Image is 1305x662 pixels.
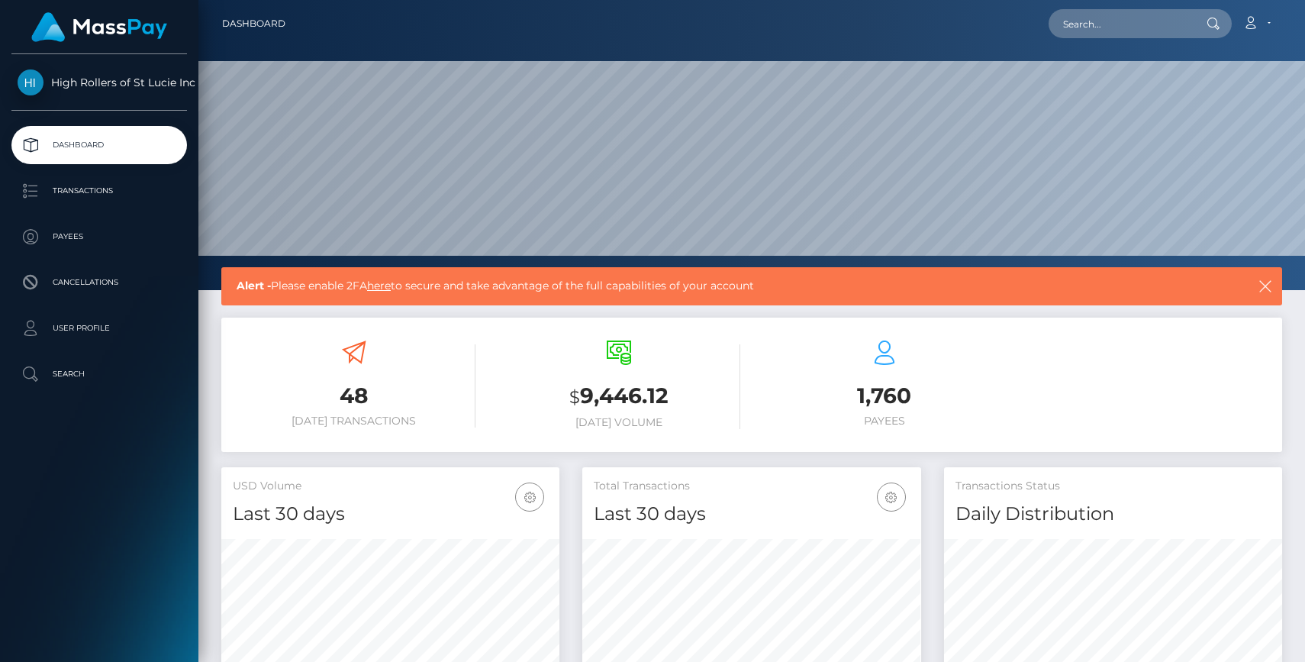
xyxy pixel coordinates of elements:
[233,501,548,528] h4: Last 30 days
[11,218,187,256] a: Payees
[233,479,548,494] h5: USD Volume
[955,479,1271,494] h5: Transactions Status
[237,279,271,292] b: Alert -
[1049,9,1192,38] input: Search...
[18,317,181,340] p: User Profile
[18,69,43,95] img: High Rollers of St Lucie Inc
[498,381,741,412] h3: 9,446.12
[763,415,1006,428] h6: Payees
[233,381,475,411] h3: 48
[233,415,475,428] h6: [DATE] Transactions
[763,381,1006,411] h3: 1,760
[11,309,187,347] a: User Profile
[18,134,181,157] p: Dashboard
[18,225,181,248] p: Payees
[594,501,909,528] h4: Last 30 days
[367,279,391,292] a: here
[18,179,181,202] p: Transactions
[11,355,187,393] a: Search
[11,263,187,302] a: Cancellations
[18,363,181,386] p: Search
[222,8,285,40] a: Dashboard
[569,386,580,408] small: $
[955,501,1271,528] h4: Daily Distribution
[11,126,187,164] a: Dashboard
[237,278,1154,294] span: Please enable 2FA to secure and take advantage of the full capabilities of your account
[31,12,167,42] img: MassPay Logo
[594,479,909,494] h5: Total Transactions
[11,76,187,89] span: High Rollers of St Lucie Inc
[498,416,741,429] h6: [DATE] Volume
[11,172,187,210] a: Transactions
[18,271,181,294] p: Cancellations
